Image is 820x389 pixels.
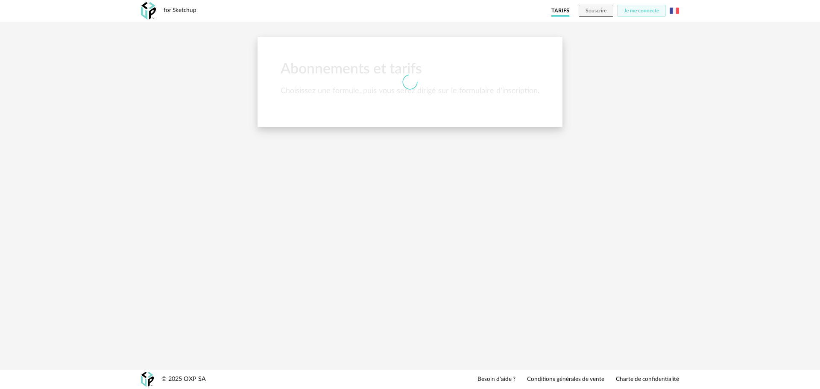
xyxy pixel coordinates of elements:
img: OXP [141,2,156,20]
a: Besoin d'aide ? [477,376,515,383]
div: © 2025 OXP SA [161,375,206,383]
img: OXP [141,372,154,387]
a: Charte de confidentialité [616,376,679,383]
span: Je me connecte [624,8,659,13]
span: Souscrire [586,8,606,13]
a: Tarifs [551,5,569,17]
button: Je me connecte [617,5,666,17]
div: for Sketchup [164,7,196,15]
img: fr [670,6,679,15]
a: Conditions générales de vente [527,376,604,383]
button: Souscrire [579,5,613,17]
